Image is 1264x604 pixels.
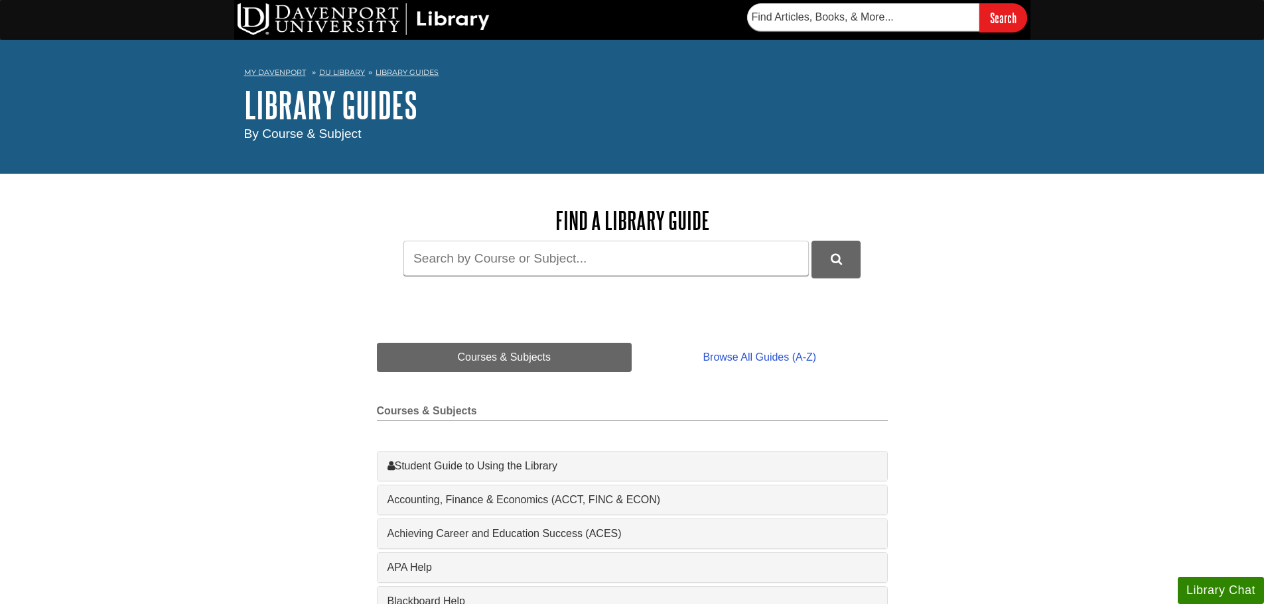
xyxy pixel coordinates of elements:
[319,68,365,77] a: DU Library
[244,85,1020,125] h1: Library Guides
[747,3,979,31] input: Find Articles, Books, & More...
[387,458,877,474] a: Student Guide to Using the Library
[387,492,877,508] a: Accounting, Finance & Economics (ACCT, FINC & ECON)
[403,241,809,276] input: Search by Course or Subject...
[979,3,1027,32] input: Search
[376,68,439,77] a: Library Guides
[244,64,1020,85] nav: breadcrumb
[387,560,877,575] a: APA Help
[377,343,632,372] a: Courses & Subjects
[244,125,1020,144] div: By Course & Subject
[387,526,877,542] a: Achieving Career and Education Success (ACES)
[1178,577,1264,604] button: Library Chat
[747,3,1027,32] form: Searches DU Library's articles, books, and more
[377,207,888,234] h2: Find a Library Guide
[831,253,842,265] i: Search Library Guides
[238,3,490,35] img: DU Library
[377,405,888,421] h2: Courses & Subjects
[244,67,306,78] a: My Davenport
[632,343,887,372] a: Browse All Guides (A-Z)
